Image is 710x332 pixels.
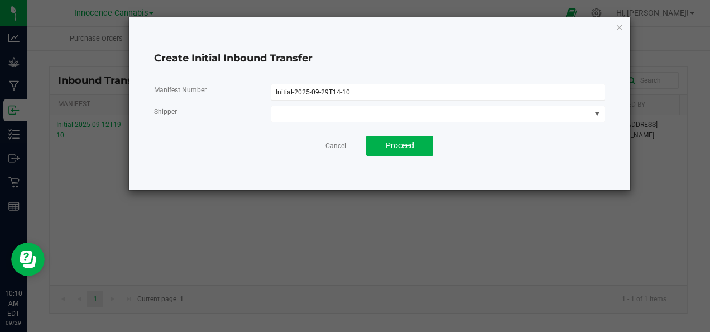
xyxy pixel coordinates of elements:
span: Proceed [386,141,414,150]
span: Shipper [154,108,177,116]
span: Manifest Number [154,86,207,94]
span: Create Initial Inbound Transfer [154,52,313,64]
a: Cancel [325,141,346,151]
iframe: Resource center [11,243,45,276]
button: Proceed [366,136,433,156]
